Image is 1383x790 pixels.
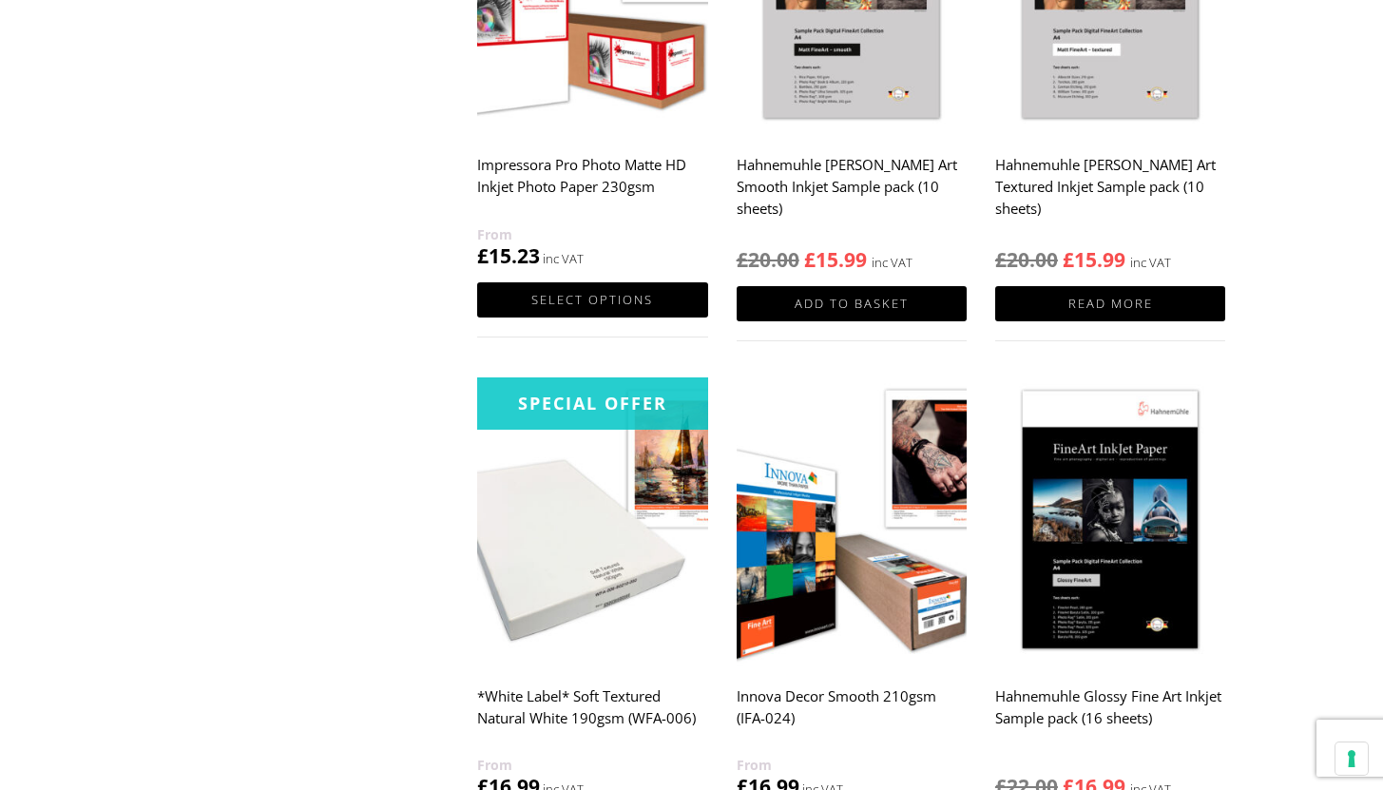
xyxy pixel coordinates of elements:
strong: inc VAT [872,252,912,274]
bdi: 20.00 [995,246,1058,273]
h2: Innova Decor Smooth 210gsm (IFA-024) [737,678,967,754]
bdi: 15.23 [477,242,540,269]
button: Your consent preferences for tracking technologies [1335,742,1368,775]
a: Select options for “Impressora Pro Photo Matte HD Inkjet Photo Paper 230gsm” [477,282,707,318]
span: £ [995,246,1007,273]
h2: Hahnemuhle Glossy Fine Art Inkjet Sample pack (16 sheets) [995,678,1225,754]
span: £ [804,246,816,273]
span: £ [1063,246,1074,273]
bdi: 20.00 [737,246,799,273]
h2: Impressora Pro Photo Matte HD Inkjet Photo Paper 230gsm [477,147,707,223]
div: Special Offer [477,377,707,430]
strong: inc VAT [1130,252,1171,274]
a: Read more about “Hahnemuhle Matt Fine Art Textured Inkjet Sample pack (10 sheets)” [995,286,1225,321]
h2: Hahnemuhle [PERSON_NAME] Art Smooth Inkjet Sample pack (10 sheets) [737,147,967,227]
img: Hahnemuhle Glossy Fine Art Inkjet Sample pack (16 sheets) [995,377,1225,665]
bdi: 15.99 [1063,246,1125,273]
bdi: 15.99 [804,246,867,273]
a: Add to basket: “Hahnemuhle Matt Fine Art Smooth Inkjet Sample pack (10 sheets)” [737,286,967,321]
span: £ [737,246,748,273]
h2: Hahnemuhle [PERSON_NAME] Art Textured Inkjet Sample pack (10 sheets) [995,147,1225,227]
h2: *White Label* Soft Textured Natural White 190gsm (WFA-006) [477,678,707,754]
img: *White Label* Soft Textured Natural White 190gsm (WFA-006) [477,377,707,665]
img: Innova Decor Smooth 210gsm (IFA-024) [737,377,967,665]
span: £ [477,242,489,269]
